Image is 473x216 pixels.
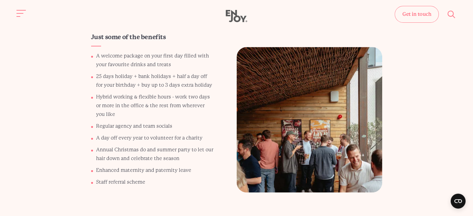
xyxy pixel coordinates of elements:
[15,7,28,20] button: Site navigation
[96,166,213,175] li: Enhanced maternity and paternity leave
[96,72,213,90] li: 25 days holiday + bank holidays + half a day off for your birthday + buy up to 3 days extra holiday
[91,33,166,42] h3: Just some of the benefits
[237,47,382,192] img: Just some of the benefits
[395,6,439,23] a: Get in touch
[445,8,458,21] button: Site search
[96,122,213,131] li: Regular agency and team socials
[96,145,213,163] li: Annual Christmas do and summer party to let our hair down and celebrate the season
[96,52,213,69] li: A welcome package on your first day filled with your favourite drinks and treats
[96,178,213,186] li: Staff referral scheme
[96,93,213,119] li: Hybrid working & flexible hours - work two days or more in the office & the rest from wherever yo...
[451,194,466,209] button: Open CMP widget
[96,134,213,142] li: A day off every year to volunteer for a charity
